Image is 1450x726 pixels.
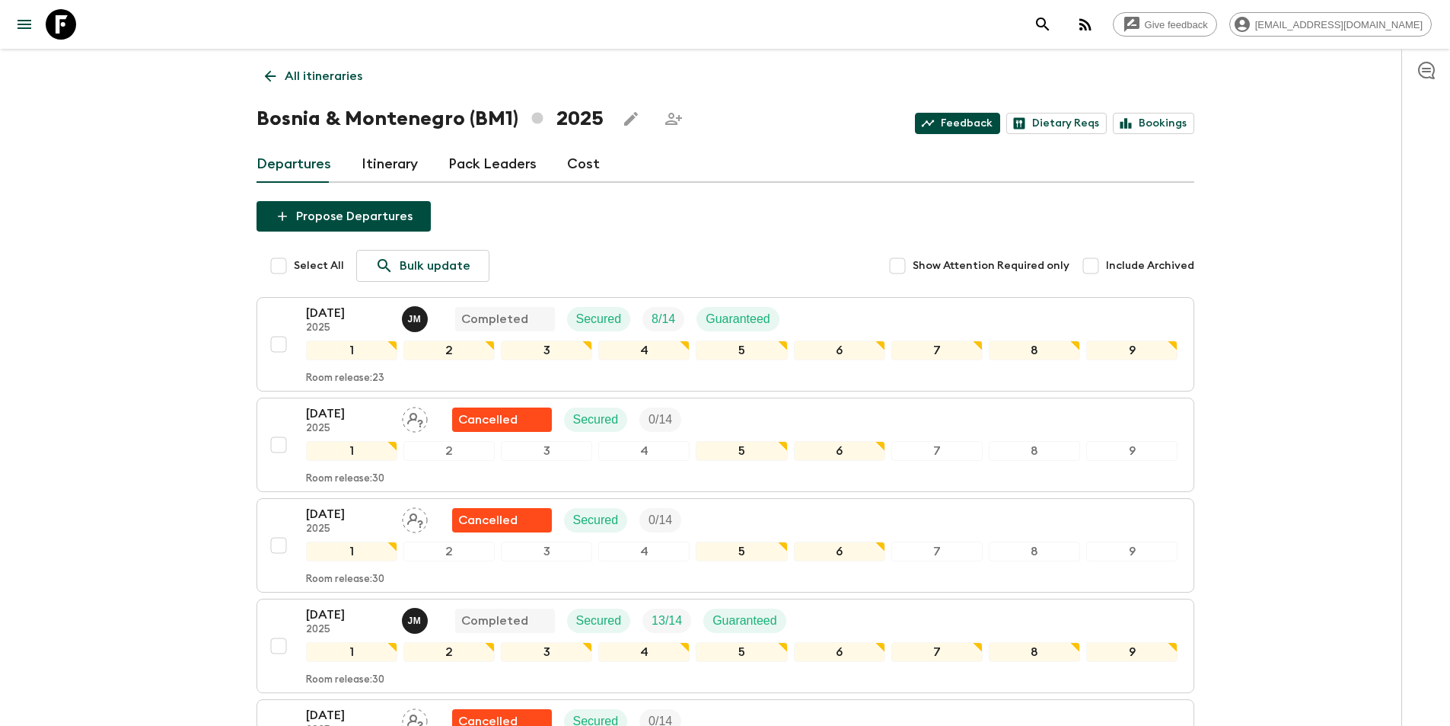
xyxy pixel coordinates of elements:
div: 5 [696,441,787,461]
div: Secured [567,307,631,331]
div: 8 [989,341,1080,360]
span: Select All [294,258,344,273]
div: 7 [891,542,983,561]
div: Secured [564,508,628,533]
h1: Bosnia & Montenegro (BM1) 2025 [257,104,604,134]
div: 9 [1086,642,1178,662]
a: Departures [257,146,331,183]
div: 3 [501,341,592,360]
span: Janko Milovanović [402,311,431,323]
p: Completed [461,612,528,630]
div: 7 [891,642,983,662]
div: 7 [891,341,983,360]
div: 9 [1086,441,1178,461]
p: 2025 [306,624,390,636]
p: [DATE] [306,505,390,523]
p: Secured [573,411,619,429]
span: Share this itinerary [658,104,689,134]
a: Give feedback [1113,12,1217,37]
span: Janko Milovanović [402,612,431,625]
p: [DATE] [306,304,390,322]
div: 6 [794,642,885,662]
button: menu [9,9,40,40]
p: 2025 [306,322,390,334]
p: [DATE] [306,405,390,423]
div: 1 [306,642,397,662]
div: Trip Fill [642,307,684,331]
a: All itineraries [257,61,371,91]
div: 1 [306,542,397,561]
div: 5 [696,341,787,360]
div: 5 [696,542,787,561]
p: [DATE] [306,706,390,724]
div: 5 [696,642,787,662]
p: Room release: 30 [306,574,384,586]
div: 2 [403,341,495,360]
a: Dietary Reqs [1006,113,1107,134]
p: Completed [461,310,528,328]
button: [DATE]2025Assign pack leaderFlash Pack cancellationSecuredTrip Fill123456789Room release:30 [257,398,1194,492]
span: Assign pack leader [402,411,428,424]
div: 8 [989,441,1080,461]
p: 2025 [306,523,390,536]
div: Flash Pack cancellation [452,408,552,432]
button: [DATE]2025Assign pack leaderFlash Pack cancellationSecuredTrip Fill123456789Room release:30 [257,498,1194,593]
p: Secured [576,310,622,328]
p: Room release: 30 [306,473,384,485]
div: 4 [598,341,690,360]
div: Trip Fill [639,408,681,432]
a: Bookings [1113,113,1194,134]
button: [DATE]2025Janko MilovanovićCompletedSecuredTrip FillGuaranteed123456789Room release:30 [257,599,1194,693]
div: 3 [501,441,592,461]
a: Bulk update [356,250,489,282]
span: Show Attention Required only [913,258,1069,273]
button: Edit this itinerary [616,104,646,134]
p: Secured [576,612,622,630]
div: 1 [306,341,397,360]
span: Include Archived [1106,258,1194,273]
div: 9 [1086,542,1178,561]
button: search adventures [1028,9,1058,40]
p: [DATE] [306,606,390,624]
p: 13 / 14 [652,612,682,630]
p: Room release: 23 [306,373,384,385]
div: Trip Fill [639,508,681,533]
p: 0 / 14 [649,411,672,429]
div: [EMAIL_ADDRESS][DOMAIN_NAME] [1229,12,1432,37]
span: Assign pack leader [402,713,428,725]
div: 2 [403,441,495,461]
div: 8 [989,642,1080,662]
button: Propose Departures [257,201,431,232]
p: Guaranteed [712,612,777,630]
div: Secured [567,609,631,633]
div: Trip Fill [642,609,691,633]
p: 2025 [306,423,390,435]
a: Itinerary [362,146,418,183]
div: 8 [989,542,1080,561]
span: [EMAIL_ADDRESS][DOMAIN_NAME] [1247,19,1431,30]
div: Secured [564,408,628,432]
p: Guaranteed [706,310,770,328]
p: Cancelled [458,411,518,429]
div: Flash Pack cancellation [452,508,552,533]
div: 6 [794,441,885,461]
div: 4 [598,441,690,461]
a: Feedback [915,113,1000,134]
div: 6 [794,542,885,561]
div: 4 [598,642,690,662]
p: Secured [573,511,619,529]
p: 8 / 14 [652,310,675,328]
div: 3 [501,642,592,662]
p: Bulk update [400,257,470,275]
span: Assign pack leader [402,512,428,524]
p: All itineraries [285,67,362,85]
div: 6 [794,341,885,360]
div: 3 [501,542,592,561]
div: 7 [891,441,983,461]
div: 4 [598,542,690,561]
div: 9 [1086,341,1178,360]
a: Pack Leaders [448,146,537,183]
button: [DATE]2025Janko MilovanovićCompletedSecuredTrip FillGuaranteed123456789Room release:23 [257,297,1194,392]
p: Cancelled [458,511,518,529]
div: 1 [306,441,397,461]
